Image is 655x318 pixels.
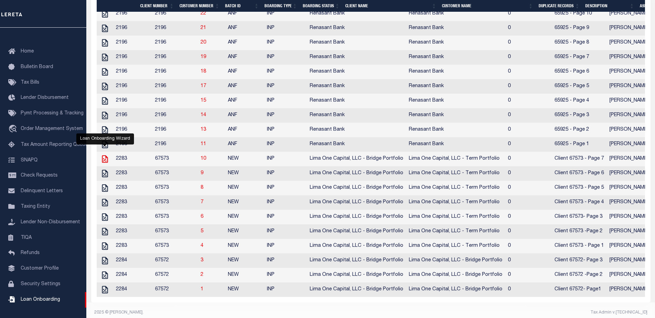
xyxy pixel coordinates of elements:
[552,94,607,108] td: 65925 - Page 4
[552,181,607,195] td: Client 67573 - Page 5
[406,282,505,297] td: Lima One Capital, LLC - Bridge Portfolio
[21,189,63,194] span: Delinquent Letters
[307,137,406,152] td: Renasant Bank
[201,55,206,59] a: 19
[406,36,505,50] td: Renasant Bank
[113,79,152,94] td: 2196
[113,210,152,224] td: 2283
[552,123,607,137] td: 65925 - Page 2
[152,36,198,50] td: 2196
[152,253,198,268] td: 67572
[113,152,152,166] td: 2283
[152,108,198,123] td: 2196
[113,21,152,36] td: 2196
[21,173,58,178] span: Check Requests
[307,195,406,210] td: Lima One Capital, LLC - Bridge Portfolio
[307,282,406,297] td: Lima One Capital, LLC - Bridge Portfolio
[264,253,307,268] td: INP
[505,210,552,224] td: 0
[225,36,264,50] td: ANF
[376,309,647,316] div: Tax Admin v.[TECHNICAL_ID]
[264,123,307,137] td: INP
[264,21,307,36] td: INP
[225,181,264,195] td: NEW
[264,166,307,181] td: INP
[264,50,307,65] td: INP
[113,224,152,239] td: 2283
[264,268,307,282] td: INP
[505,94,552,108] td: 0
[406,123,505,137] td: Renasant Bank
[552,65,607,79] td: 65925 - Page 6
[225,239,264,253] td: NEW
[21,251,40,255] span: Refunds
[201,214,203,219] a: 6
[76,133,134,144] div: Loan Onboarding Wizard
[201,40,206,45] a: 20
[406,94,505,108] td: Renasant Bank
[552,21,607,36] td: 65925 - Page 9
[201,156,206,161] a: 10
[225,253,264,268] td: NEW
[406,50,505,65] td: Renasant Bank
[505,152,552,166] td: 0
[307,239,406,253] td: Lima One Capital, LLC - Bridge Portfolio
[264,137,307,152] td: INP
[307,36,406,50] td: Renasant Bank
[552,108,607,123] td: 65925 - Page 3
[406,21,505,36] td: Renasant Bank
[201,69,206,74] a: 18
[307,268,406,282] td: Lima One Capital, LLC - Bridge Portfolio
[406,181,505,195] td: Lima One Capital, LLC - Term Portfolio
[152,282,198,297] td: 67572
[264,239,307,253] td: INP
[552,166,607,181] td: Client 67573 - Page 6
[406,79,505,94] td: Renasant Bank
[152,65,198,79] td: 2196
[21,297,60,302] span: Loan Onboarding
[505,268,552,282] td: 0
[505,123,552,137] td: 0
[505,253,552,268] td: 0
[152,268,198,282] td: 67572
[201,287,203,292] a: 1
[505,65,552,79] td: 0
[113,166,152,181] td: 2283
[113,36,152,50] td: 2196
[8,125,19,134] i: travel_explore
[505,195,552,210] td: 0
[21,127,83,131] span: Order Management System
[552,36,607,50] td: 65925 - Page 8
[552,210,607,224] td: Client 67573- Page 3
[505,166,552,181] td: 0
[307,152,406,166] td: Lima One Capital, LLC - Bridge Portfolio
[264,152,307,166] td: INP
[225,123,264,137] td: ANF
[225,268,264,282] td: NEW
[307,181,406,195] td: Lima One Capital, LLC - Bridge Portfolio
[406,268,505,282] td: Lima One Capital, LLC - Bridge Portfolio
[201,84,206,88] a: 17
[225,137,264,152] td: ANF
[552,239,607,253] td: Client 67573 - Page 1
[552,282,607,297] td: Client 67572- Page1
[552,50,607,65] td: 65925 - Page 7
[505,224,552,239] td: 0
[505,137,552,152] td: 0
[152,152,198,166] td: 67573
[406,239,505,253] td: Lima One Capital, LLC - Term Portfolio
[406,137,505,152] td: Renasant Bank
[201,229,203,234] a: 5
[505,108,552,123] td: 0
[264,108,307,123] td: INP
[152,79,198,94] td: 2196
[225,166,264,181] td: NEW
[21,235,32,240] span: TIQA
[201,127,206,132] a: 13
[307,50,406,65] td: Renasant Bank
[201,243,203,248] a: 4
[21,220,80,225] span: Lender Non-Disbursement
[113,282,152,297] td: 2284
[21,95,69,100] span: Lender Disbursement
[113,123,152,137] td: 2196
